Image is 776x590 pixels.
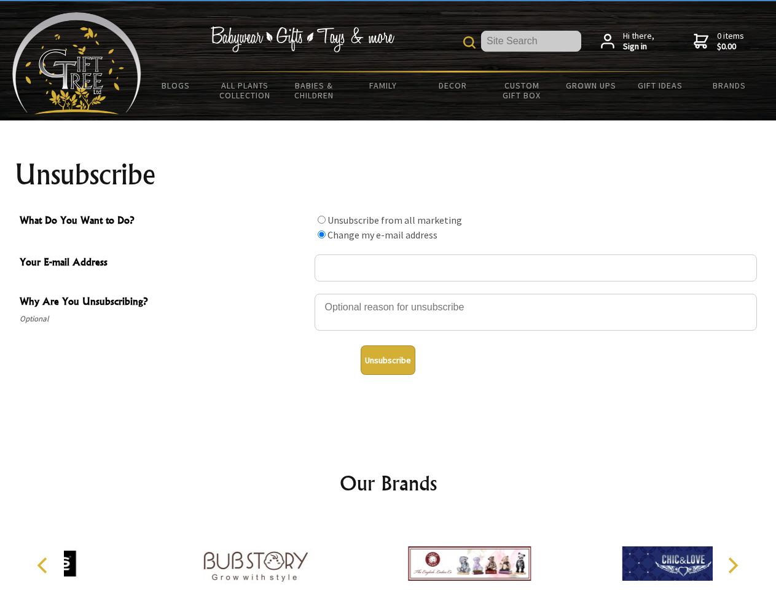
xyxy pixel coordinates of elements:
strong: $0.00 [717,41,744,52]
button: Unsubscribe [361,345,415,375]
label: Change my e-mail address [327,229,437,241]
a: Hi there,Sign in [601,31,654,52]
input: Site Search [481,31,581,52]
span: Why Are You Unsubscribing? [20,294,308,312]
h1: Unsubscribe [15,160,762,189]
a: Custom Gift Box [487,73,557,108]
span: Your E-mail Address [20,254,308,272]
a: Grown Ups [556,73,625,98]
label: Unsubscribe from all marketing [327,214,462,226]
a: Brands [695,73,764,98]
a: Gift Ideas [625,73,695,98]
textarea: Why Are You Unsubscribing? [315,294,757,331]
span: Hi there, [623,31,654,52]
input: What Do You Want to Do? [318,230,326,238]
span: 0 items [717,30,744,52]
a: BLOGS [141,73,211,98]
a: Decor [418,73,487,98]
button: Next [719,552,746,579]
input: Your E-mail Address [315,254,757,281]
a: Family [349,73,418,98]
button: Previous [31,552,58,579]
span: Optional [20,312,308,326]
a: Babies & Children [280,73,349,108]
h2: Our Brands [25,468,752,498]
input: What Do You Want to Do? [318,216,326,224]
img: product search [463,36,476,49]
img: Babywear - Gifts - Toys & more [210,26,394,52]
a: 0 items$0.00 [694,31,744,52]
img: Babyware - Gifts - Toys and more... [12,12,141,114]
span: What Do You Want to Do? [20,213,308,230]
strong: Sign in [623,41,654,52]
a: All Plants Collection [211,73,280,108]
